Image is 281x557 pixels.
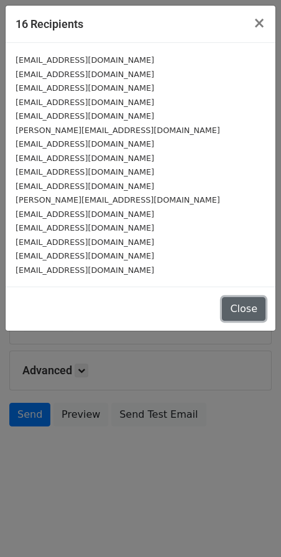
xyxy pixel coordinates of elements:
[16,167,154,177] small: [EMAIL_ADDRESS][DOMAIN_NAME]
[16,265,154,275] small: [EMAIL_ADDRESS][DOMAIN_NAME]
[16,251,154,260] small: [EMAIL_ADDRESS][DOMAIN_NAME]
[253,14,265,32] span: ×
[16,70,154,79] small: [EMAIL_ADDRESS][DOMAIN_NAME]
[16,195,220,205] small: [PERSON_NAME][EMAIL_ADDRESS][DOMAIN_NAME]
[16,182,154,191] small: [EMAIL_ADDRESS][DOMAIN_NAME]
[219,497,281,557] iframe: Chat Widget
[16,98,154,107] small: [EMAIL_ADDRESS][DOMAIN_NAME]
[16,55,154,65] small: [EMAIL_ADDRESS][DOMAIN_NAME]
[16,111,154,121] small: [EMAIL_ADDRESS][DOMAIN_NAME]
[16,139,154,149] small: [EMAIL_ADDRESS][DOMAIN_NAME]
[243,6,275,40] button: Close
[16,237,154,247] small: [EMAIL_ADDRESS][DOMAIN_NAME]
[16,154,154,163] small: [EMAIL_ADDRESS][DOMAIN_NAME]
[16,16,83,32] h5: 16 Recipients
[219,497,281,557] div: Tiện ích trò chuyện
[16,223,154,232] small: [EMAIL_ADDRESS][DOMAIN_NAME]
[16,83,154,93] small: [EMAIL_ADDRESS][DOMAIN_NAME]
[16,209,154,219] small: [EMAIL_ADDRESS][DOMAIN_NAME]
[222,297,265,321] button: Close
[16,126,220,135] small: [PERSON_NAME][EMAIL_ADDRESS][DOMAIN_NAME]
